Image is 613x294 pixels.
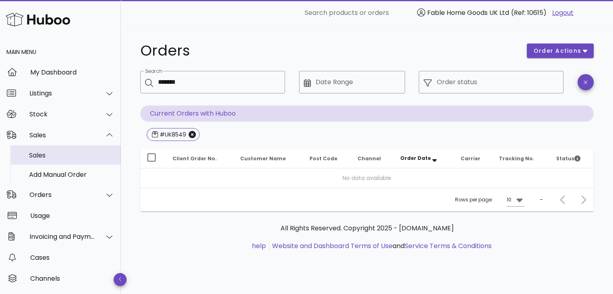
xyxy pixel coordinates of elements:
a: help [252,241,266,251]
a: Website and Dashboard Terms of Use [272,241,393,251]
th: Customer Name [234,149,303,168]
div: Invoicing and Payments [29,233,95,240]
li: and [269,241,492,251]
a: Logout [552,8,574,18]
button: order actions [527,43,594,58]
span: Fable Home Goods UK Ltd [427,8,509,17]
div: Sales [29,151,114,159]
th: Post Code [303,149,351,168]
div: 10Rows per page: [507,193,524,206]
span: Client Order No. [172,155,217,162]
div: Channels [30,275,114,282]
div: Stock [29,110,95,118]
th: Order Date: Sorted descending. Activate to remove sorting. [394,149,454,168]
th: Channel [351,149,394,168]
div: 10 [507,196,511,203]
span: Status [556,155,580,162]
span: Customer Name [240,155,286,162]
span: Channel [357,155,381,162]
div: My Dashboard [30,68,114,76]
p: Current Orders with Huboo [140,106,594,122]
div: Listings [29,89,95,97]
td: No data available [140,168,594,188]
div: Add Manual Order [29,171,114,178]
div: – [540,196,543,203]
span: Post Code [309,155,337,162]
div: Sales [29,131,95,139]
div: Rows per page: [455,188,524,211]
th: Client Order No. [166,149,234,168]
th: Status [550,149,594,168]
span: Carrier [460,155,480,162]
div: Usage [30,212,114,219]
a: Service Terms & Conditions [405,241,492,251]
div: Cases [30,254,114,261]
th: Tracking No. [492,149,550,168]
img: Huboo Logo [6,11,70,28]
div: Orders [29,191,95,199]
div: #UK8549 [158,130,186,139]
span: (Ref: 10615) [511,8,547,17]
button: Close [189,131,196,138]
p: All Rights Reserved. Copyright 2025 - [DOMAIN_NAME] [147,224,587,233]
label: Search [145,68,162,75]
th: Carrier [454,149,492,168]
span: Tracking No. [499,155,534,162]
span: Order Date [400,155,431,161]
span: order actions [533,47,582,55]
h1: Orders [140,43,517,58]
